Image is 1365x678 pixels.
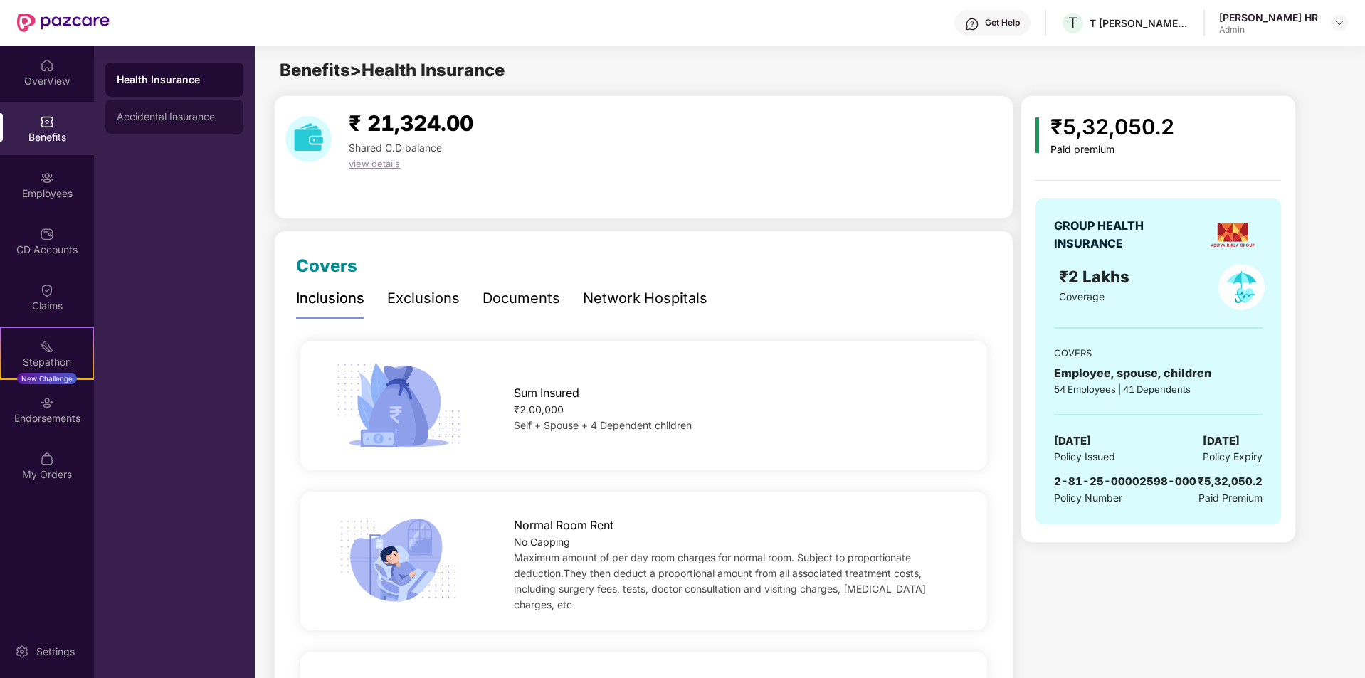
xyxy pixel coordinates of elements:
[1050,110,1174,144] div: ₹5,32,050.2
[965,17,979,31] img: svg+xml;base64,PHN2ZyBpZD0iSGVscC0zMngzMiIgeG1sbnM9Imh0dHA6Ly93d3cudzMub3JnLzIwMDAvc3ZnIiB3aWR0aD...
[40,339,54,354] img: svg+xml;base64,PHN2ZyB4bWxucz0iaHR0cDovL3d3dy53My5vcmcvMjAwMC9zdmciIHdpZHRoPSIyMSIgaGVpZ2h0PSIyMC...
[1035,117,1039,153] img: icon
[40,171,54,185] img: svg+xml;base64,PHN2ZyBpZD0iRW1wbG95ZWVzIiB4bWxucz0iaHR0cDovL3d3dy53My5vcmcvMjAwMC9zdmciIHdpZHRoPS...
[40,283,54,297] img: svg+xml;base64,PHN2ZyBpZD0iQ2xhaW0iIHhtbG5zPSJodHRwOi8vd3d3LnczLm9yZy8yMDAwL3N2ZyIgd2lkdGg9IjIwIi...
[17,373,77,384] div: New Challenge
[40,58,54,73] img: svg+xml;base64,PHN2ZyBpZD0iSG9tZSIgeG1sbnM9Imh0dHA6Ly93d3cudzMub3JnLzIwMDAvc3ZnIiB3aWR0aD0iMjAiIG...
[349,110,473,136] span: ₹ 21,324.00
[1203,433,1240,450] span: [DATE]
[1219,24,1318,36] div: Admin
[1068,14,1077,31] span: T
[1054,346,1263,360] div: COVERS
[514,534,956,550] div: No Capping
[1090,16,1189,30] div: T [PERSON_NAME] & [PERSON_NAME]
[331,359,465,452] img: icon
[1198,473,1263,490] div: ₹5,32,050.2
[514,517,613,534] span: Normal Room Rent
[285,116,332,162] img: download
[40,227,54,241] img: svg+xml;base64,PHN2ZyBpZD0iQ0RfQWNjb3VudHMiIGRhdGEtbmFtZT0iQ0QgQWNjb3VudHMiIHhtbG5zPSJodHRwOi8vd3...
[514,384,579,402] span: Sum Insured
[514,402,956,418] div: ₹2,00,000
[1208,210,1258,260] img: insurerLogo
[1054,217,1179,253] div: GROUP HEALTH INSURANCE
[1054,475,1196,488] span: 2-81-25-00002598-000
[1050,144,1174,156] div: Paid premium
[387,287,460,309] div: Exclusions
[296,287,364,309] div: Inclusions
[117,73,232,87] div: Health Insurance
[1219,11,1318,24] div: [PERSON_NAME] HR
[32,645,79,659] div: Settings
[514,551,926,610] span: Maximum amount of per day room charges for normal room. Subject to proportionate deduction.They t...
[1218,264,1265,310] img: policyIcon
[280,60,505,80] span: Benefits > Health Insurance
[40,396,54,410] img: svg+xml;base64,PHN2ZyBpZD0iRW5kb3JzZW1lbnRzIiB4bWxucz0iaHR0cDovL3d3dy53My5vcmcvMjAwMC9zdmciIHdpZH...
[117,111,232,122] div: Accidental Insurance
[1334,17,1345,28] img: svg+xml;base64,PHN2ZyBpZD0iRHJvcGRvd24tMzJ4MzIiIHhtbG5zPSJodHRwOi8vd3d3LnczLm9yZy8yMDAwL3N2ZyIgd2...
[296,255,357,276] span: Covers
[1059,290,1105,302] span: Coverage
[1054,492,1122,504] span: Policy Number
[985,17,1020,28] div: Get Help
[15,645,29,659] img: svg+xml;base64,PHN2ZyBpZD0iU2V0dGluZy0yMHgyMCIgeG1sbnM9Imh0dHA6Ly93d3cudzMub3JnLzIwMDAvc3ZnIiB3aW...
[1,355,93,369] div: Stepathon
[1054,364,1263,382] div: Employee, spouse, children
[483,287,560,309] div: Documents
[1198,490,1263,506] span: Paid Premium
[349,142,442,154] span: Shared C.D balance
[1054,433,1091,450] span: [DATE]
[1059,267,1134,286] span: ₹2 Lakhs
[514,419,692,431] span: Self + Spouse + 4 Dependent children
[40,452,54,466] img: svg+xml;base64,PHN2ZyBpZD0iTXlfT3JkZXJzIiBkYXRhLW5hbWU9Ik15IE9yZGVycyIgeG1sbnM9Imh0dHA6Ly93d3cudz...
[331,514,465,608] img: icon
[40,115,54,129] img: svg+xml;base64,PHN2ZyBpZD0iQmVuZWZpdHMiIHhtbG5zPSJodHRwOi8vd3d3LnczLm9yZy8yMDAwL3N2ZyIgd2lkdGg9Ij...
[1054,382,1263,396] div: 54 Employees | 41 Dependents
[17,14,110,32] img: New Pazcare Logo
[1054,449,1115,465] span: Policy Issued
[583,287,707,309] div: Network Hospitals
[1203,449,1263,465] span: Policy Expiry
[349,158,400,169] span: view details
